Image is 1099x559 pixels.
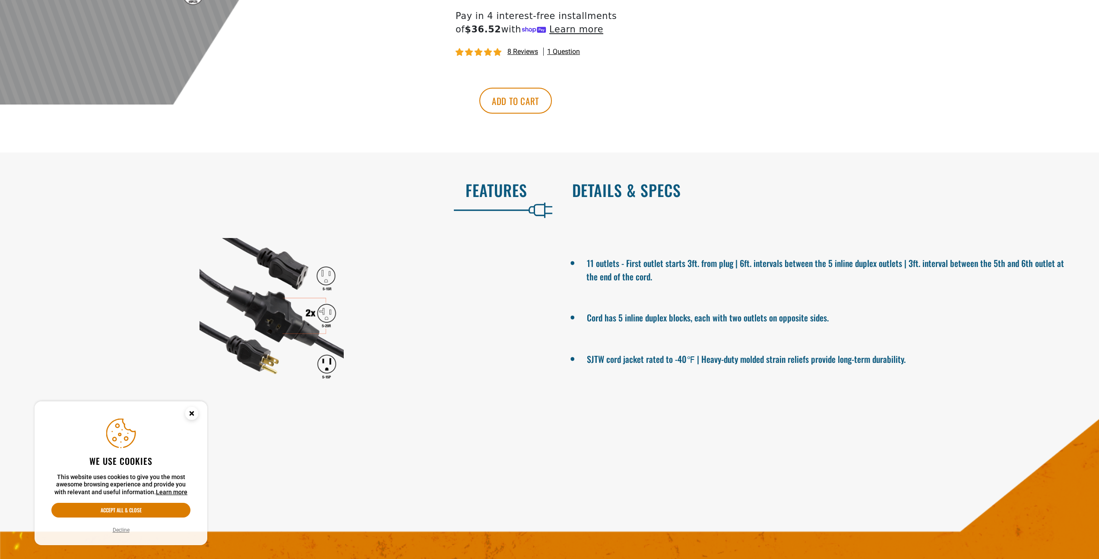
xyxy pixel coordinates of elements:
[456,48,503,57] span: 5.00 stars
[572,181,1081,199] h2: Details & Specs
[156,489,187,495] a: Learn more
[547,47,580,57] span: 1 question
[18,181,527,199] h2: Features
[35,401,207,546] aside: Cookie Consent
[479,88,552,114] button: Add to cart
[51,503,190,518] button: Accept all & close
[110,526,132,534] button: Decline
[51,455,190,467] h2: We use cookies
[586,309,1069,324] li: Cord has 5 inline duplex blocks, each with two outlets on opposite sides.
[507,48,538,56] span: 8 reviews
[586,254,1069,283] li: 11 outlets - First outlet starts 3ft. from plug | 6ft. intervals between the 5 inline duplex outl...
[586,350,1069,366] li: SJTW cord jacket rated to -40℉ | Heavy-duty molded strain reliefs provide long-term durability.
[51,473,190,496] p: This website uses cookies to give you the most awesome browsing experience and provide you with r...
